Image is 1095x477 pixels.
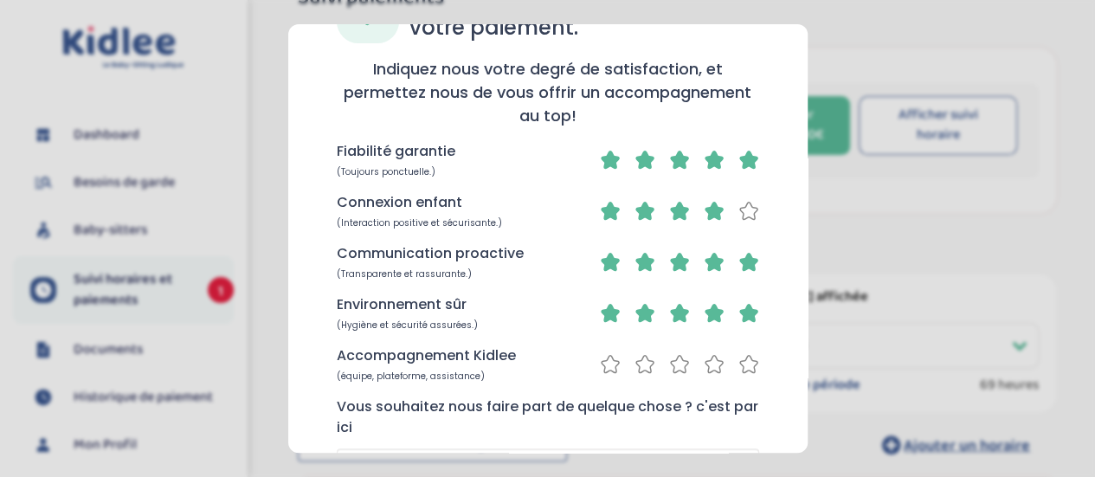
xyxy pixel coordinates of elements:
p: Connexion enfant [337,192,462,213]
span: (Hygiène et sécurité assurées.) [337,319,478,332]
span: (Toujours ponctuelle.) [337,165,435,178]
p: Vous souhaitez nous faire part de quelque chose ? c'est par ici [337,396,759,438]
span: (Interaction positive et sécurisante.) [337,216,502,229]
h4: Indiquez nous votre degré de satisfaction, et permettez nous de vous offrir un accompagnement au ... [337,57,759,127]
p: Environnement sûr [337,294,467,315]
p: Accompagnement Kidlee [337,345,516,366]
span: (Transparente et rassurante.) [337,268,472,280]
p: Fiabilité garantie [337,141,455,162]
span: (équipe, plateforme, assistance) [337,370,485,383]
p: Communication proactive [337,243,524,264]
